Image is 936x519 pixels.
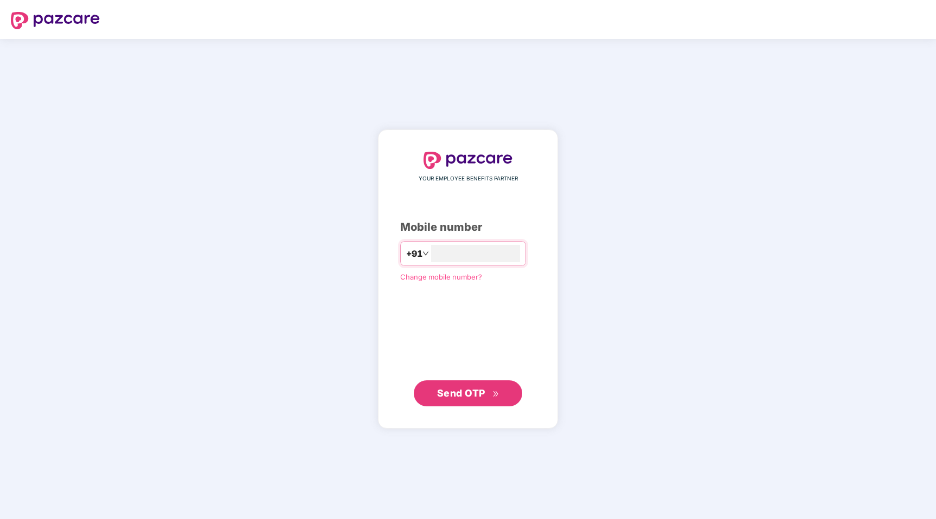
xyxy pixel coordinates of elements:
[400,273,482,281] a: Change mobile number?
[406,247,422,261] span: +91
[414,380,522,406] button: Send OTPdouble-right
[11,12,100,29] img: logo
[424,152,512,169] img: logo
[422,250,429,257] span: down
[492,391,499,398] span: double-right
[419,174,518,183] span: YOUR EMPLOYEE BENEFITS PARTNER
[437,387,485,399] span: Send OTP
[400,219,536,236] div: Mobile number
